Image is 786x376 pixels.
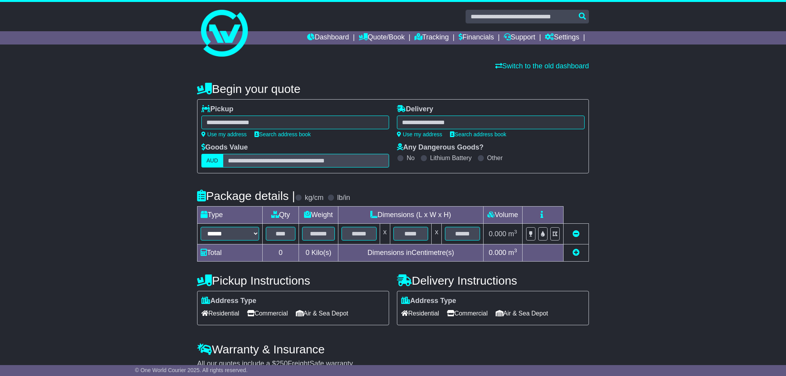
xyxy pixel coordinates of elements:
a: Use my address [201,131,247,137]
td: Dimensions in Centimetre(s) [338,244,483,262]
span: © One World Courier 2025. All rights reserved. [135,367,248,373]
td: Kilo(s) [299,244,338,262]
a: Financials [459,31,494,45]
a: Switch to the old dashboard [495,62,589,70]
td: x [380,224,390,244]
a: Tracking [414,31,449,45]
a: Search address book [450,131,506,137]
label: lb/in [337,194,350,202]
a: Use my address [397,131,442,137]
h4: Delivery Instructions [397,274,589,287]
span: Residential [201,307,239,319]
label: Other [487,154,503,162]
a: Dashboard [307,31,349,45]
span: Commercial [447,307,487,319]
label: AUD [201,154,223,168]
sup: 3 [514,248,517,253]
a: Support [504,31,535,45]
a: Settings [545,31,579,45]
div: All our quotes include a $ FreightSafe warranty. [197,360,589,368]
span: 0.000 [489,249,506,257]
span: 250 [276,360,288,367]
label: Pickup [201,105,233,114]
a: Search address book [254,131,311,137]
td: Dimensions (L x W x H) [338,207,483,224]
span: Air & Sea Depot [296,307,349,319]
h4: Warranty & Insurance [197,343,589,356]
sup: 3 [514,229,517,235]
label: Address Type [201,297,256,305]
a: Remove this item [573,230,580,238]
td: x [432,224,442,244]
label: Delivery [397,105,433,114]
td: Qty [263,207,299,224]
td: 0 [263,244,299,262]
label: Goods Value [201,143,248,152]
span: 0 [306,249,309,257]
td: Volume [483,207,522,224]
span: Commercial [247,307,288,319]
a: Add new item [573,249,580,257]
label: kg/cm [305,194,324,202]
td: Weight [299,207,338,224]
td: Total [197,244,263,262]
h4: Begin your quote [197,82,589,95]
h4: Pickup Instructions [197,274,389,287]
a: Quote/Book [359,31,405,45]
span: m [508,249,517,257]
label: Any Dangerous Goods? [397,143,484,152]
span: Air & Sea Depot [496,307,548,319]
h4: Package details | [197,189,295,202]
td: Type [197,207,263,224]
span: m [508,230,517,238]
span: Residential [401,307,439,319]
label: No [407,154,414,162]
label: Lithium Battery [430,154,472,162]
span: 0.000 [489,230,506,238]
label: Address Type [401,297,456,305]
